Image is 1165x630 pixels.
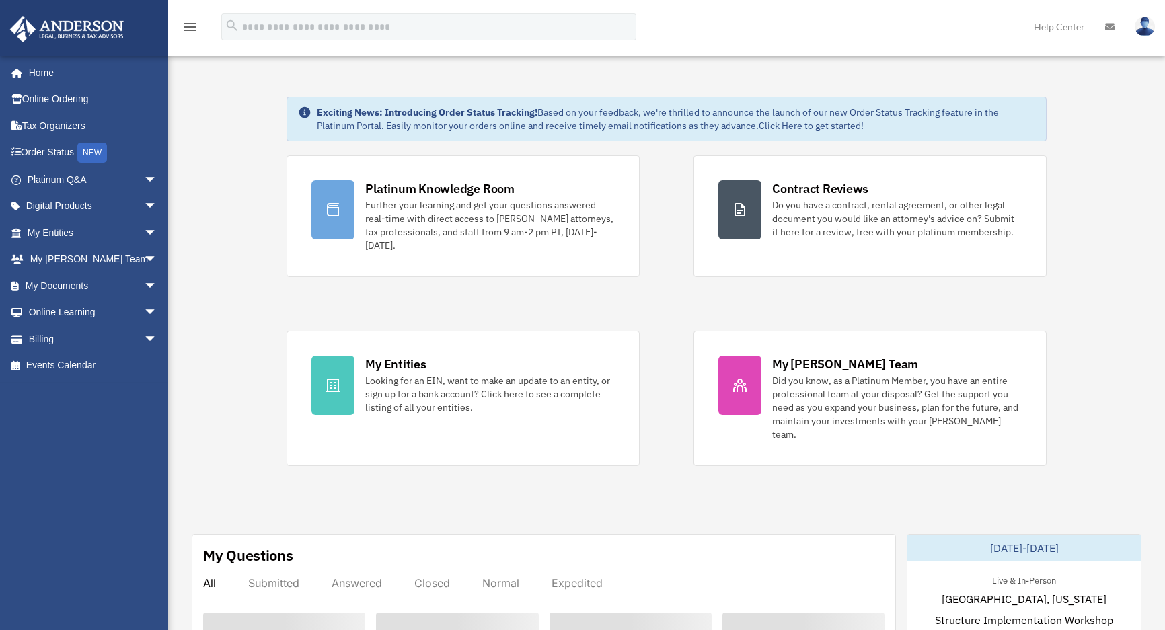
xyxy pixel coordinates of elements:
[414,576,450,590] div: Closed
[225,18,239,33] i: search
[9,219,178,246] a: My Entitiesarrow_drop_down
[144,246,171,274] span: arrow_drop_down
[9,112,178,139] a: Tax Organizers
[9,299,178,326] a: Online Learningarrow_drop_down
[144,299,171,327] span: arrow_drop_down
[942,591,1106,607] span: [GEOGRAPHIC_DATA], [US_STATE]
[9,166,178,193] a: Platinum Q&Aarrow_drop_down
[365,374,615,414] div: Looking for an EIN, want to make an update to an entity, or sign up for a bank account? Click her...
[1135,17,1155,36] img: User Pic
[9,86,178,113] a: Online Ordering
[317,106,1035,132] div: Based on your feedback, we're thrilled to announce the launch of our new Order Status Tracking fe...
[144,193,171,221] span: arrow_drop_down
[6,16,128,42] img: Anderson Advisors Platinum Portal
[693,331,1047,466] a: My [PERSON_NAME] Team Did you know, as a Platinum Member, you have an entire professional team at...
[332,576,382,590] div: Answered
[365,356,426,372] div: My Entities
[144,272,171,300] span: arrow_drop_down
[144,166,171,194] span: arrow_drop_down
[907,535,1141,561] div: [DATE]-[DATE]
[365,198,615,252] div: Further your learning and get your questions answered real-time with direct access to [PERSON_NAM...
[772,180,868,197] div: Contract Reviews
[9,246,178,273] a: My [PERSON_NAME] Teamarrow_drop_down
[182,24,198,35] a: menu
[9,272,178,299] a: My Documentsarrow_drop_down
[203,576,216,590] div: All
[9,325,178,352] a: Billingarrow_drop_down
[552,576,603,590] div: Expedited
[9,193,178,220] a: Digital Productsarrow_drop_down
[287,155,640,277] a: Platinum Knowledge Room Further your learning and get your questions answered real-time with dire...
[772,198,1022,239] div: Do you have a contract, rental agreement, or other legal document you would like an attorney's ad...
[144,219,171,247] span: arrow_drop_down
[203,545,293,565] div: My Questions
[182,19,198,35] i: menu
[287,331,640,466] a: My Entities Looking for an EIN, want to make an update to an entity, or sign up for a bank accoun...
[935,612,1113,628] span: Structure Implementation Workshop
[317,106,537,118] strong: Exciting News: Introducing Order Status Tracking!
[9,139,178,167] a: Order StatusNEW
[248,576,299,590] div: Submitted
[772,356,918,372] div: My [PERSON_NAME] Team
[981,572,1067,586] div: Live & In-Person
[9,59,171,86] a: Home
[759,120,864,132] a: Click Here to get started!
[144,325,171,353] span: arrow_drop_down
[77,143,107,163] div: NEW
[693,155,1047,277] a: Contract Reviews Do you have a contract, rental agreement, or other legal document you would like...
[365,180,515,197] div: Platinum Knowledge Room
[772,374,1022,441] div: Did you know, as a Platinum Member, you have an entire professional team at your disposal? Get th...
[9,352,178,379] a: Events Calendar
[482,576,519,590] div: Normal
